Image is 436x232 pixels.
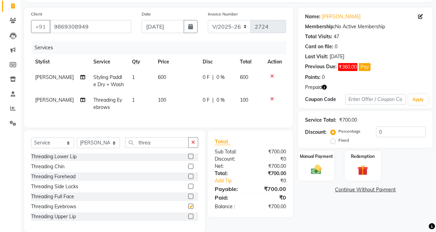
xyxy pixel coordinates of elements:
[132,97,135,103] span: 1
[308,164,325,176] img: _cash.svg
[132,74,135,80] span: 1
[216,74,225,81] span: 0 %
[31,20,50,33] button: +91
[329,53,344,60] div: [DATE]
[31,193,74,200] div: Threading Full Face
[359,63,371,71] button: Pay
[31,203,76,210] div: Threading Eyebrows
[93,74,124,88] span: Styling Paddle Dry + Wash
[215,138,231,145] span: Total
[250,163,291,170] div: ₹700.00
[338,128,361,134] label: Percentage
[158,74,166,80] span: 600
[128,54,154,70] th: Qty
[250,170,291,177] div: ₹700.00
[345,94,406,105] input: Enter Offer / Coupon Code
[210,177,257,184] a: Add Tip
[203,97,210,104] span: 0 F
[158,97,166,103] span: 100
[93,97,122,110] span: Threading Eyebrows
[31,54,89,70] th: Stylist
[305,23,426,30] div: No Active Membership
[31,163,64,170] div: Threading Chin
[210,193,251,202] div: Paid:
[203,74,210,81] span: 0 F
[212,97,214,104] span: |
[305,63,337,71] div: Previous Due:
[305,74,321,81] div: Points:
[257,177,291,184] div: ₹0
[31,173,75,180] div: Threading Forehead
[305,117,336,124] div: Service Total:
[305,23,335,30] div: Membership:
[305,53,328,60] div: Last Visit:
[31,153,77,160] div: Threading Lower Lip
[35,97,74,103] span: [PERSON_NAME]
[216,97,225,104] span: 0 %
[125,137,189,148] input: Search or Scan
[300,186,431,193] a: Continue Without Payment
[322,13,361,20] a: [PERSON_NAME]
[208,11,238,17] label: Invoice Number
[250,148,291,155] div: ₹700.00
[305,43,333,50] div: Card on file:
[354,164,371,176] img: _gift.svg
[32,41,291,54] div: Services
[89,54,128,70] th: Service
[250,185,291,193] div: ₹700.00
[31,11,42,17] label: Client
[250,155,291,163] div: ₹0
[338,137,349,143] label: Fixed
[210,148,251,155] div: Sub Total:
[210,163,251,170] div: Net:
[263,54,286,70] th: Action
[31,183,78,190] div: Threading Side Locks
[250,203,291,210] div: ₹700.00
[212,74,214,81] span: |
[322,74,325,81] div: 0
[240,97,248,103] span: 100
[154,54,199,70] th: Price
[335,43,337,50] div: 0
[305,84,322,91] span: Prepaid
[305,13,321,20] div: Name:
[408,94,428,105] button: Apply
[50,20,131,33] input: Search by Name/Mobile/Email/Code
[142,11,151,17] label: Date
[305,129,326,136] div: Discount:
[240,74,248,80] span: 600
[351,153,375,160] label: Redemption
[338,63,357,71] span: ₹360.00
[210,170,251,177] div: Total:
[210,203,251,210] div: Balance :
[210,185,251,193] div: Payable:
[199,54,236,70] th: Disc
[305,96,345,103] div: Coupon Code
[35,74,74,80] span: [PERSON_NAME]
[300,153,333,160] label: Manual Payment
[339,117,357,124] div: ₹700.00
[210,155,251,163] div: Discount:
[305,33,332,40] div: Total Visits:
[31,213,76,220] div: Threading Upper Lip
[250,193,291,202] div: ₹0
[334,33,339,40] div: 47
[236,54,263,70] th: Total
